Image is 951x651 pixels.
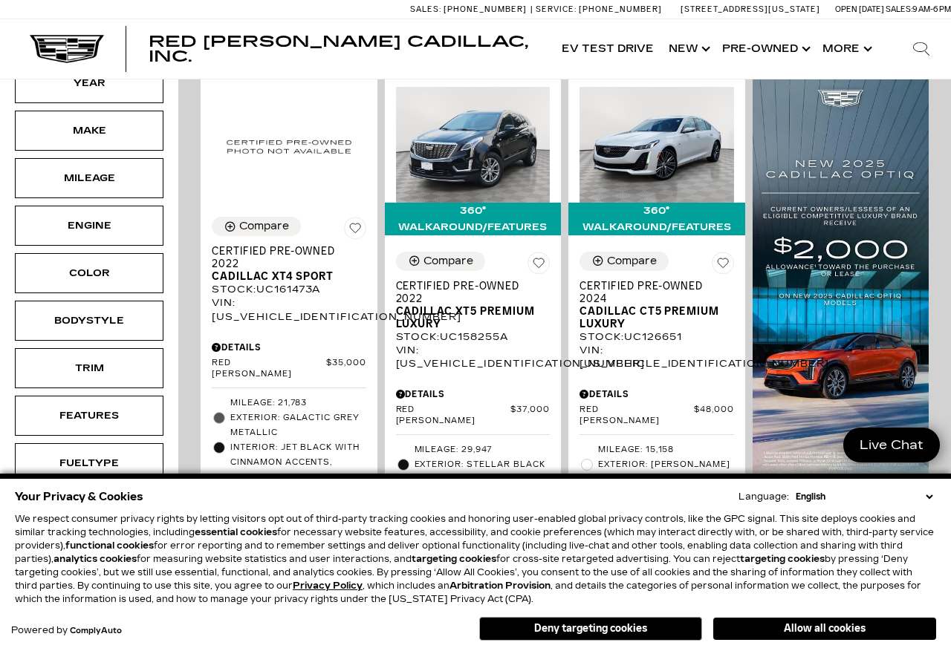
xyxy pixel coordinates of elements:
button: Save Vehicle [344,217,366,245]
button: Allow all cookies [713,618,936,640]
div: FeaturesFeatures [15,396,163,436]
a: Service: [PHONE_NUMBER] [530,5,666,13]
strong: analytics cookies [53,554,137,564]
div: VIN: [US_VEHICLE_IDENTIFICATION_NUMBER] [212,296,366,323]
div: Stock : UC126651 [580,330,734,344]
u: Privacy Policy [293,580,363,591]
div: Powered by [11,626,122,635]
span: Live Chat [852,436,931,454]
a: Pre-Owned [715,19,815,79]
li: Mileage: 21,783 [212,396,366,410]
div: TrimTrim [15,348,163,388]
span: Exterior: [PERSON_NAME] Tricoat [598,457,734,487]
div: Search [892,19,951,79]
span: Cadillac CT5 Premium Luxury [580,305,723,330]
div: ColorColor [15,253,163,293]
div: Year [52,75,126,91]
button: Compare Vehicle [580,252,669,271]
div: Language: [739,492,789,501]
span: Interior: Jet Black with Cinnamon accents, Leather seating surfaces with mini-perforated inserts [230,440,366,514]
div: Engine [52,217,126,234]
button: More [815,19,877,79]
a: Live Chat [843,428,940,462]
div: VIN: [US_VEHICLE_IDENTIFICATION_NUMBER] [396,344,551,370]
a: Red [PERSON_NAME] $37,000 [396,405,551,427]
strong: functional cookies [65,540,154,551]
div: Compare [423,255,473,268]
span: Red [PERSON_NAME] [212,358,326,380]
a: [STREET_ADDRESS][US_STATE] [681,4,820,14]
li: Mileage: 15,158 [580,442,734,457]
div: 360° WalkAround/Features [385,203,562,235]
div: Bodystyle [52,313,126,329]
button: Deny targeting cookies [479,617,702,641]
span: [PHONE_NUMBER] [579,4,662,14]
a: Certified Pre-Owned 2022Cadillac XT5 Premium Luxury [396,280,551,330]
span: Sales: [410,4,441,14]
span: Exterior: Stellar Black Metallic [415,457,551,487]
button: Save Vehicle [528,252,550,280]
div: Compare [607,255,657,268]
img: 2022 Cadillac XT4 Sport [212,87,366,206]
a: Certified Pre-Owned 2022Cadillac XT4 Sport [212,245,366,283]
li: Mileage: 29,947 [396,442,551,457]
a: EV Test Drive [554,19,661,79]
span: Red [PERSON_NAME] Cadillac, Inc. [149,33,528,65]
div: Mileage [52,170,126,186]
div: MileageMileage [15,158,163,198]
span: $37,000 [510,405,550,427]
div: Compare [239,220,289,233]
p: We respect consumer privacy rights by letting visitors opt out of third-party tracking cookies an... [15,512,936,606]
img: 2024 Cadillac CT5 Premium Luxury [580,87,734,203]
img: Cadillac Dark Logo with Cadillac White Text [30,35,104,63]
span: $48,000 [694,405,734,427]
span: Red [PERSON_NAME] [580,405,694,427]
select: Language Select [792,490,936,503]
span: Sales: [886,4,912,14]
a: ComplyAuto [70,627,122,635]
div: EngineEngine [15,206,163,246]
div: YearYear [15,63,163,103]
a: Red [PERSON_NAME] Cadillac, Inc. [149,34,539,64]
span: Exterior: Galactic Grey Metallic [230,410,366,440]
div: 360° WalkAround/Features [568,203,745,235]
strong: targeting cookies [412,554,496,564]
a: Red [PERSON_NAME] $48,000 [580,405,734,427]
span: [PHONE_NUMBER] [444,4,527,14]
div: Fueltype [52,455,126,471]
button: Compare Vehicle [396,252,485,271]
div: VIN: [US_VEHICLE_IDENTIFICATION_NUMBER] [580,344,734,370]
img: 2022 Cadillac XT5 Premium Luxury [396,87,551,203]
span: $35,000 [326,358,366,380]
div: Stock : UC161473A [212,283,366,296]
div: FueltypeFueltype [15,443,163,483]
div: Pricing Details - Certified Pre-Owned 2022 Cadillac XT4 Sport [212,341,366,354]
div: Color [52,265,126,281]
div: Make [52,122,126,139]
span: Your Privacy & Cookies [15,486,143,507]
strong: Arbitration Provision [449,580,551,591]
a: Certified Pre-Owned 2024Cadillac CT5 Premium Luxury [580,280,734,330]
div: Pricing Details - Certified Pre-Owned 2022 Cadillac XT5 Premium Luxury [396,387,551,401]
span: Cadillac XT5 Premium Luxury [396,305,539,330]
button: Save Vehicle [712,252,734,280]
strong: targeting cookies [740,554,825,564]
strong: essential cookies [195,527,277,537]
span: 9 AM-6 PM [912,4,951,14]
div: Stock : UC158255A [396,330,551,344]
div: Features [52,408,126,424]
span: Certified Pre-Owned 2024 [580,280,723,305]
div: Pricing Details - Certified Pre-Owned 2024 Cadillac CT5 Premium Luxury [580,387,734,401]
a: Sales: [PHONE_NUMBER] [410,5,530,13]
span: Cadillac XT4 Sport [212,270,355,283]
a: Red [PERSON_NAME] $35,000 [212,358,366,380]
span: Certified Pre-Owned 2022 [396,280,539,305]
div: MakeMake [15,111,163,151]
span: Red [PERSON_NAME] [396,405,511,427]
div: Trim [52,360,126,376]
button: Compare Vehicle [212,217,301,236]
span: Service: [536,4,577,14]
span: Open [DATE] [835,4,884,14]
div: BodystyleBodystyle [15,301,163,341]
